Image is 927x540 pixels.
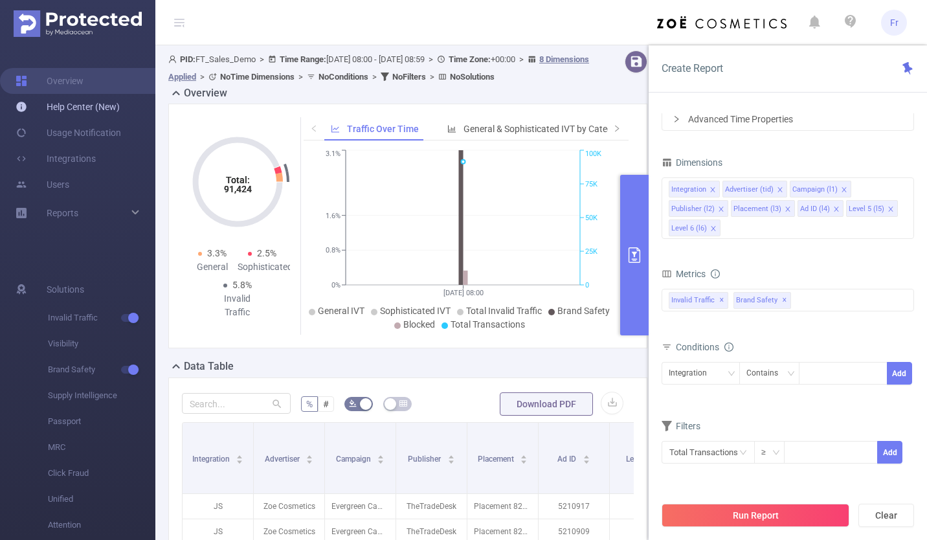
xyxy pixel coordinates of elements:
[377,453,385,461] div: Sort
[47,208,78,218] span: Reports
[323,399,329,409] span: #
[711,269,720,278] i: icon: info-circle
[184,359,234,374] h2: Data Table
[236,453,243,457] i: icon: caret-up
[48,486,155,512] span: Unified
[520,453,528,461] div: Sort
[710,225,717,233] i: icon: close
[47,276,84,302] span: Solutions
[14,10,142,37] img: Protected Media
[520,453,528,457] i: icon: caret-up
[626,455,652,464] span: Level 5
[48,434,155,460] span: MRC
[447,453,454,457] i: icon: caret-up
[380,306,451,316] span: Sophisticated IVT
[450,72,495,82] b: No Solutions
[447,453,455,461] div: Sort
[585,150,601,159] tspan: 100K
[48,460,155,486] span: Click Fraud
[722,181,787,197] li: Advertiser (tid)
[583,453,590,461] div: Sort
[467,494,538,519] p: Placement 8290435
[877,441,902,464] button: Add
[662,62,723,74] span: Create Report
[669,200,728,217] li: Publisher (l2)
[347,124,419,134] span: Traffic Over Time
[349,399,357,407] i: icon: bg-colors
[168,55,180,63] i: icon: user
[557,455,578,464] span: Ad ID
[478,455,516,464] span: Placement
[539,494,609,519] p: 5210917
[48,383,155,409] span: Supply Intelligence
[447,458,454,462] i: icon: caret-down
[48,305,155,331] span: Invalid Traffic
[463,124,625,134] span: General & Sophisticated IVT by Category
[669,292,728,309] span: Invalid Traffic
[326,212,341,220] tspan: 1.6%
[183,494,253,519] p: JS
[236,458,243,462] i: icon: caret-down
[662,269,706,279] span: Metrics
[669,181,720,197] li: Integration
[662,504,849,527] button: Run Report
[833,206,840,214] i: icon: close
[676,342,733,352] span: Conditions
[733,292,791,309] span: Brand Safety
[520,458,528,462] i: icon: caret-down
[724,343,733,352] i: icon: info-circle
[368,72,381,82] span: >
[787,370,795,379] i: icon: down
[207,248,227,258] span: 3.3%
[673,115,680,123] i: icon: right
[443,289,483,297] tspan: [DATE] 08:00
[888,206,894,214] i: icon: close
[184,85,227,101] h2: Overview
[731,200,795,217] li: Placement (l3)
[583,453,590,457] i: icon: caret-up
[669,219,720,236] li: Level 6 (l6)
[399,399,407,407] i: icon: table
[782,293,787,308] span: ✕
[325,494,396,519] p: Evergreen Campaign
[48,357,155,383] span: Brand Safety
[16,146,96,172] a: Integrations
[212,292,263,319] div: Invalid Traffic
[331,281,341,289] tspan: 0%
[662,157,722,168] span: Dimensions
[225,175,249,185] tspan: Total:
[515,54,528,64] span: >
[48,331,155,357] span: Visibility
[196,72,208,82] span: >
[583,458,590,462] i: icon: caret-down
[48,512,155,538] span: Attention
[306,399,313,409] span: %
[236,453,243,461] div: Sort
[47,200,78,226] a: Reports
[772,449,780,458] i: icon: down
[858,504,914,527] button: Clear
[746,363,787,384] div: Contains
[257,248,276,258] span: 2.5%
[425,54,437,64] span: >
[725,181,774,198] div: Advertiser (tid)
[669,363,716,384] div: Integration
[223,184,251,194] tspan: 91,424
[306,458,313,462] i: icon: caret-down
[232,280,252,290] span: 5.8%
[306,453,313,457] i: icon: caret-up
[16,172,69,197] a: Users
[318,72,368,82] b: No Conditions
[336,455,373,464] span: Campaign
[777,186,783,194] i: icon: close
[295,72,307,82] span: >
[180,54,195,64] b: PID:
[403,319,435,330] span: Blocked
[238,260,288,274] div: Sophisticated
[849,201,884,218] div: Level 5 (l5)
[220,72,295,82] b: No Time Dimensions
[585,247,598,256] tspan: 25K
[377,458,385,462] i: icon: caret-down
[396,494,467,519] p: TheTradeDesk
[451,319,525,330] span: Total Transactions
